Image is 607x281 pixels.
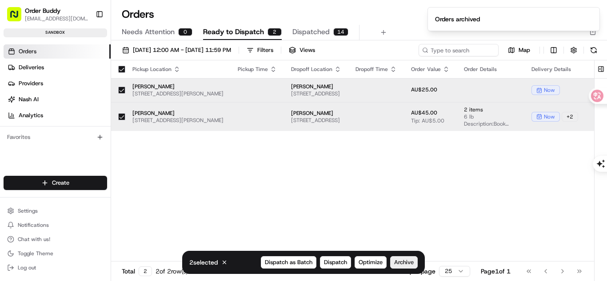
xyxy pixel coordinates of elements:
span: Chat with us! [18,236,50,243]
span: [STREET_ADDRESS][PERSON_NAME] [132,117,224,124]
span: now [544,113,555,120]
span: Log out [18,264,36,271]
button: Chat with us! [4,233,107,245]
h1: Orders [122,7,154,21]
button: Map [502,45,536,55]
span: Archive [394,258,414,266]
span: [STREET_ADDRESS] [291,90,341,97]
button: Filters [243,44,277,56]
span: [PERSON_NAME] [291,110,341,117]
span: Deliveries [19,63,44,71]
button: Notifications [4,219,107,231]
span: AU$25.00 [411,86,437,93]
div: Favorites [4,130,107,144]
a: 📗Knowledge Base [5,125,72,141]
span: Providers [19,79,43,87]
div: Pickup Time [238,66,277,73]
span: [DATE] 12:00 AM - [DATE] 11:59 PM [133,46,231,54]
span: Tip: AU$5.00 [411,117,444,124]
span: Create [52,179,69,187]
span: 6 lb [464,113,517,120]
button: Optimize [355,256,387,269]
button: Toggle Theme [4,247,107,260]
button: Dispatch [320,256,351,269]
span: Knowledge Base [18,129,68,138]
div: 14 [333,28,348,36]
span: Needs Attention [122,27,175,37]
div: Orders archived [435,15,480,24]
div: 2 of 2 row(s) selected. [156,267,216,276]
span: Ready to Dispatch [203,27,264,37]
div: Dropoff Location [291,66,341,73]
div: sandbox [4,28,107,37]
span: now [544,87,555,94]
span: Optimize [359,258,383,266]
a: Deliveries [4,60,111,75]
span: Nash AI [19,95,39,103]
span: [STREET_ADDRESS][PERSON_NAME] [132,90,224,97]
span: Description: Book delivery [GEOGRAPHIC_DATA] to [GEOGRAPHIC_DATA] [464,120,517,127]
div: Start new chat [30,85,146,94]
span: Analytics [19,111,43,119]
button: Create [4,176,107,190]
button: [EMAIL_ADDRESS][DOMAIN_NAME] [25,15,88,22]
button: Start new chat [151,87,162,98]
div: Order Details [464,66,517,73]
p: 2 selected [189,258,218,267]
div: Total [122,266,152,276]
button: Log out [4,261,107,274]
div: Filters [257,46,273,54]
div: Order Value [411,66,450,73]
span: Dispatch [324,258,347,266]
a: Providers [4,76,111,91]
button: [DATE] 12:00 AM - [DATE] 11:59 PM [118,44,235,56]
span: 2 items [464,106,517,113]
div: 2 [268,28,282,36]
button: Order Buddy[EMAIL_ADDRESS][DOMAIN_NAME] [4,4,92,25]
div: 2 [139,266,152,276]
div: We're available if you need us! [30,94,112,101]
span: Toggle Theme [18,250,53,257]
div: 💻 [75,130,82,137]
button: Dispatch as Batch [261,256,316,269]
a: 💻API Documentation [72,125,146,141]
span: Settings [18,207,38,214]
button: Views [285,44,319,56]
div: + 2 [562,112,578,122]
span: Map [519,46,530,54]
div: Page 1 of 1 [481,267,511,276]
span: [PERSON_NAME] [291,83,341,90]
a: Nash AI [4,92,111,107]
span: API Documentation [84,129,143,138]
span: Orders [19,47,36,55]
img: Nash [9,9,27,27]
button: Archive [390,256,418,269]
div: 0 [178,28,192,36]
span: Views [300,46,315,54]
a: Analytics [4,108,111,123]
div: 📗 [9,130,16,137]
span: Notifications [18,222,49,229]
p: Welcome 👋 [9,36,162,50]
span: Dispatched [292,27,330,37]
a: Orders [4,44,111,59]
button: Settings [4,205,107,217]
div: Dropoff Time [355,66,397,73]
input: Clear [23,57,147,67]
a: Powered byPylon [63,150,108,157]
input: Type to search [419,44,499,56]
span: AU$45.00 [411,109,437,116]
span: [STREET_ADDRESS] [291,117,341,124]
button: Order Buddy [25,6,60,15]
button: Refresh [587,44,600,56]
span: [PERSON_NAME] [132,83,224,90]
img: 1736555255976-a54dd68f-1ca7-489b-9aae-adbdc363a1c4 [9,85,25,101]
div: Pickup Location [132,66,224,73]
span: [PERSON_NAME] [132,110,224,117]
span: Dispatch as Batch [265,258,312,266]
span: Pylon [88,150,108,157]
